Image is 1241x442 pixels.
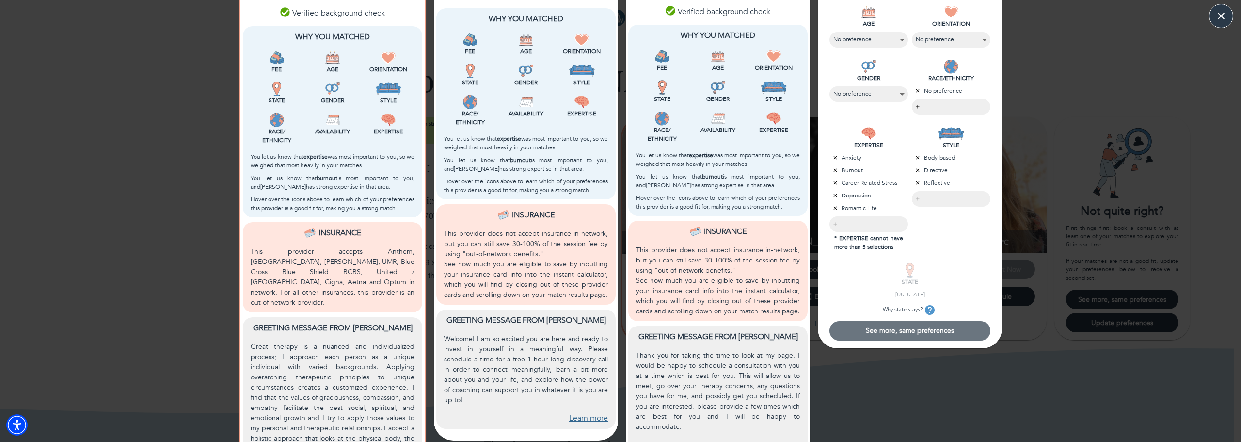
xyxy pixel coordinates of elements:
img: Expertise [766,111,781,126]
p: Hover over the icons above to learn which of your preferences this provider is a good fit for, ma... [636,194,800,211]
img: Availability [325,113,340,127]
img: Style [375,82,402,96]
p: Why You Matched [636,30,800,41]
p: Style [556,78,608,87]
b: burnout [702,173,723,180]
b: expertise [303,153,328,161]
p: You let us know that was most important to you, so we weighed that most heavily in your matches. [444,134,608,152]
p: See how much you are eligible to save by inputting your insurance card info into the instant calc... [444,259,608,300]
img: Orientation [766,49,781,64]
p: Expertise [363,127,414,136]
img: Gender [325,82,340,96]
p: Gender [500,78,552,87]
img: State [655,80,669,95]
img: Availability [519,95,533,109]
img: Orientation [574,33,589,47]
p: See how much you are eligible to save by inputting your insurance card info into the instant calc... [636,276,800,316]
p: Verified background check [280,7,385,19]
div: This provider is licensed to work in your state. [636,80,688,103]
b: expertise [497,135,521,143]
p: Orientation [748,64,800,72]
p: Directive [912,166,990,175]
p: Insurance [704,226,747,237]
p: Fee [636,64,688,72]
p: Romantic Life [829,204,908,213]
p: Hover over the icons above to learn which of your preferences this provider is a good fit for, ma... [251,195,414,213]
p: You let us know that is most important to you, and [PERSON_NAME] has strong expertise in that area. [251,174,414,191]
p: Gender [692,95,744,103]
p: State [636,95,688,103]
img: Expertise [574,95,589,109]
p: Insurance [512,209,555,221]
img: Age [519,33,533,47]
button: tooltip [923,303,937,317]
img: ORIENTATION [944,5,958,19]
p: You let us know that was most important to you, so we weighed that most heavily in your matches. [636,151,800,168]
p: Verified background check [666,6,770,17]
img: Gender [711,80,725,95]
img: AGE [861,5,876,19]
p: GENDER [829,74,908,82]
img: Fee [270,50,284,65]
p: Anxiety [829,153,908,162]
p: Why You Matched [444,13,608,25]
img: State [463,64,477,78]
p: * EXPERTISE cannot have more than 5 selections [829,232,908,251]
p: You let us know that is most important to you, and [PERSON_NAME] has strong expertise in that area. [444,156,608,173]
p: You let us know that was most important to you, so we weighed that most heavily in your matches. [251,152,414,170]
img: GENDER [861,59,876,74]
p: STYLE [912,141,990,149]
p: Availability [692,126,744,134]
p: Greeting message from [PERSON_NAME] [636,331,800,343]
p: ORIENTATION [912,19,990,28]
img: Age [325,50,340,65]
p: Gender [306,96,358,105]
p: This provider does not accept insurance in-network, but you can still save 30-100% of the session... [636,245,800,276]
img: Availability [711,111,725,126]
p: Race/ Ethnicity [251,127,302,145]
p: Depression [829,191,908,200]
p: Orientation [363,65,414,74]
p: Expertise [748,126,800,134]
p: EXPERTISE [829,141,908,149]
p: Style [748,95,800,103]
p: Hover over the icons above to learn which of your preferences this provider is a good fit for, ma... [444,177,608,195]
img: Race/<br />Ethnicity [463,95,477,109]
img: Race/<br />Ethnicity [655,111,669,126]
p: Greeting message from [PERSON_NAME] [444,314,608,326]
p: AGE [829,19,908,28]
p: Why You Matched [251,31,414,43]
p: Why state stays? [871,303,949,317]
img: Race/<br />Ethnicity [270,113,284,127]
img: EXPERTISE [861,126,876,141]
img: Style [761,80,787,95]
img: RACE/ETHNICITY [944,59,958,74]
p: Greeting message from [PERSON_NAME] [251,322,414,334]
p: [US_STATE] [871,290,949,299]
img: Fee [655,49,669,64]
p: Age [306,65,358,74]
img: STYLE [938,126,964,141]
p: Age [692,64,744,72]
b: burnout [510,156,531,164]
p: Availability [306,127,358,136]
p: Orientation [556,47,608,56]
div: This provider is licensed to work in your state. [251,82,302,105]
p: STATE [871,278,949,286]
p: Thank you for taking the time to look at my page. I would be happy to schedule a consultation wit... [636,350,800,432]
p: Expertise [556,109,608,118]
div: This provider is licensed to work in your state. [444,64,496,87]
p: Body-based [912,153,990,162]
p: Reflective [912,179,990,187]
span: See more, same preferences [833,326,986,335]
img: STATE [903,263,917,278]
p: State [444,78,496,87]
p: Career-Related Stress [829,179,908,187]
img: Expertise [381,113,396,127]
p: Race/ Ethnicity [636,126,688,143]
p: Insurance [318,227,361,239]
p: Fee [251,65,302,74]
p: Welcome! I am so excited you are here and ready to invest in yourself in a meaningful way. Please... [444,334,608,405]
img: Style [569,64,595,78]
p: Availability [500,109,552,118]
